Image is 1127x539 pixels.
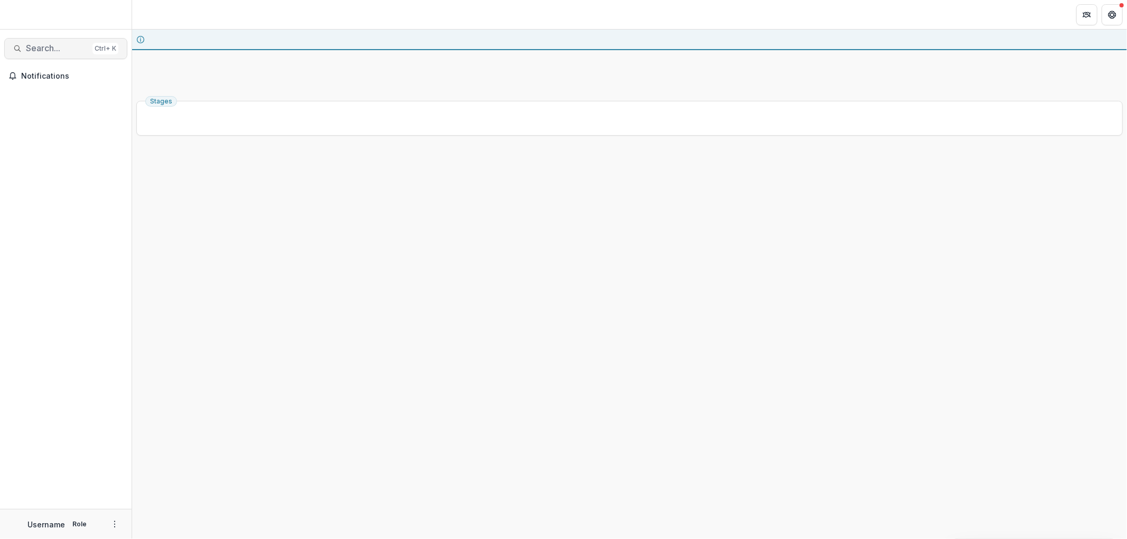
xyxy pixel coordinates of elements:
[1102,4,1123,25] button: Get Help
[69,519,90,529] p: Role
[92,43,118,54] div: Ctrl + K
[21,72,123,81] span: Notifications
[108,518,121,531] button: More
[4,68,127,84] button: Notifications
[27,519,65,530] p: Username
[150,98,172,105] span: Stages
[26,43,88,53] span: Search...
[4,38,127,59] button: Search...
[1076,4,1097,25] button: Partners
